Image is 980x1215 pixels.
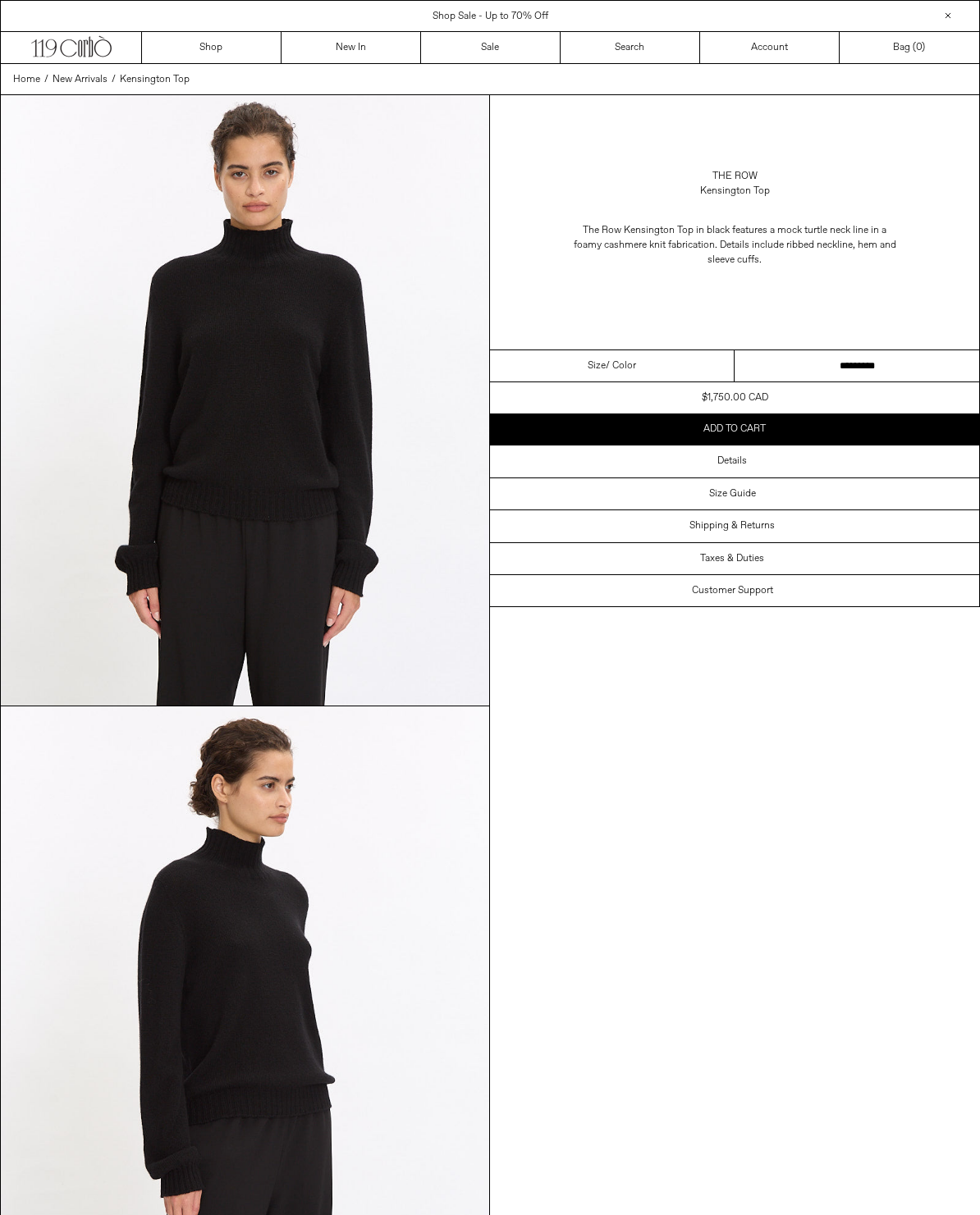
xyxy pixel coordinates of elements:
a: Account [700,32,840,63]
a: Sale [421,32,561,63]
span: New Arrivals [53,73,108,86]
div: $1,750.00 CAD [702,391,768,405]
span: Size [588,359,606,373]
span: / [112,72,116,87]
span: / Color [606,359,636,373]
h3: Taxes & Duties [700,553,764,564]
span: Kensington Top [120,73,190,86]
a: Kensington Top [120,72,190,87]
a: New Arrivals [53,72,108,87]
a: New In [282,32,421,63]
h3: Details [717,455,747,467]
h3: Shipping & Returns [689,520,775,532]
a: Search [561,32,700,63]
a: The Row [712,169,758,184]
a: Bag () [840,32,979,63]
div: Kensington Top [700,184,770,199]
p: The Row Kensington Top in black features a mock turtle neck line in a foamy cashmere knit fabrica... [570,215,899,276]
span: / [44,72,48,87]
span: 0 [916,41,922,54]
a: Shop Sale - Up to 70% Off [433,10,548,23]
span: Add to cart [703,423,766,436]
a: Home [13,72,40,87]
h3: Customer Support [692,585,773,596]
span: ) [916,40,925,55]
img: Corbo-08-16-2515711copy_1800x1800.jpg [1,95,489,706]
h3: Size Guide [709,488,756,500]
span: Home [13,73,40,86]
a: Shop [142,32,282,63]
button: Add to cart [490,413,979,445]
